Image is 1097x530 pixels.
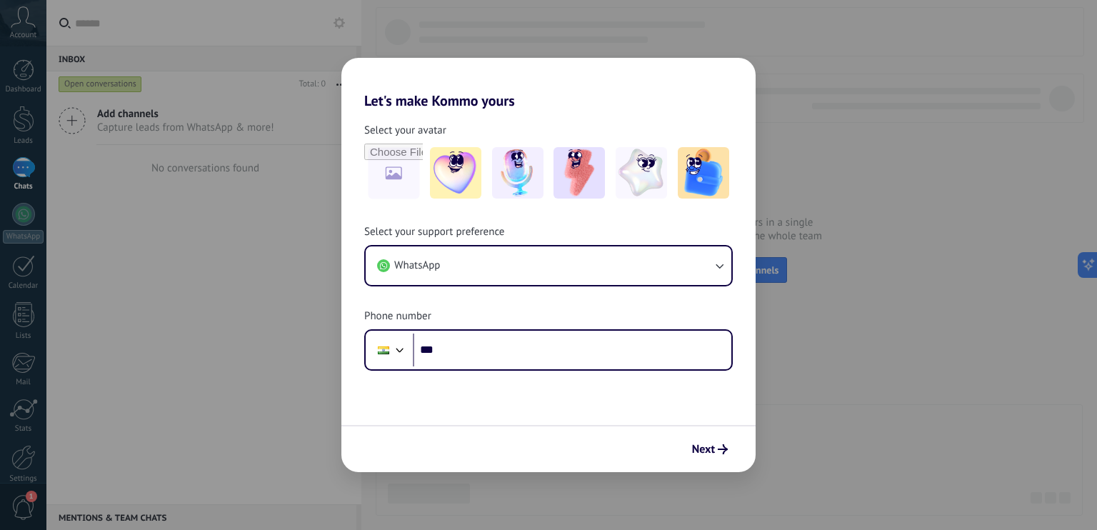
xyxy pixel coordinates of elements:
[370,335,397,365] div: India: + 91
[366,246,731,285] button: WhatsApp
[430,147,481,199] img: -1.jpeg
[492,147,544,199] img: -2.jpeg
[692,444,715,454] span: Next
[394,259,440,273] span: WhatsApp
[616,147,667,199] img: -4.jpeg
[341,58,756,109] h2: Let's make Kommo yours
[364,309,431,324] span: Phone number
[364,225,504,239] span: Select your support preference
[678,147,729,199] img: -5.jpeg
[553,147,605,199] img: -3.jpeg
[686,437,734,461] button: Next
[364,124,446,138] span: Select your avatar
